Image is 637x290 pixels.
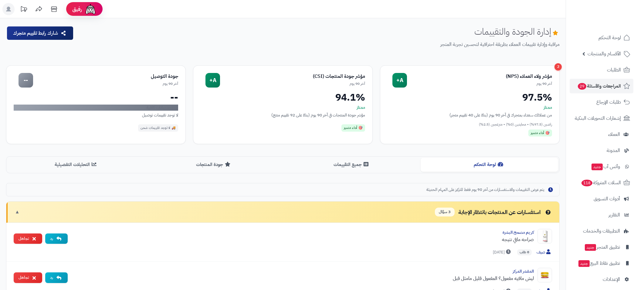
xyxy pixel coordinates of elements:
[19,73,33,88] div: --
[7,26,73,40] button: شارك رابط تقييم متجرك
[596,98,621,106] span: طلبات الإرجاع
[392,73,407,88] div: A+
[588,50,621,58] span: الأقسام والمنتجات
[577,82,621,90] span: المراجعات والأسئلة
[388,105,552,111] div: ممتاز
[570,63,633,77] a: الطلبات
[73,236,534,243] div: صراحه مافي نتيجه
[570,30,633,45] a: لوحة التحكم
[421,158,558,171] button: لوحة التحكم
[474,26,560,36] h1: إدارة الجودة والتقييمات
[84,3,97,15] img: ai-face.png
[435,208,455,216] span: 3 سؤال
[591,162,620,171] span: وآتس آب
[570,95,633,109] a: طلبات الإرجاع
[73,275,534,282] div: ليش مافيه مفعول؟ المفعول قليل مامثل قبل
[570,272,633,287] a: الإعدادات
[205,73,220,88] div: A+
[33,81,178,86] div: آخر 90 يوم
[583,227,620,235] span: التطبيقات والخدمات
[585,244,596,251] span: جديد
[528,129,552,137] div: 🎯 أداء متميز
[578,260,590,267] span: جديد
[283,158,421,171] button: جميع التقييمات
[513,268,534,274] a: المقشر المركز
[537,229,552,243] img: Product
[537,249,552,256] span: ضيف
[201,105,365,111] div: ممتاز
[570,127,633,142] a: العملاء
[570,240,633,254] a: تطبيق المتجرجديد
[570,256,633,271] a: تطبيق نقاط البيعجديد
[341,124,365,132] div: 🎯 أداء متميز
[570,79,633,93] a: المراجعات والأسئلة29
[72,5,82,13] span: رفيق
[607,146,620,155] span: المدونة
[45,272,68,283] button: رد
[16,3,31,17] a: تحديثات المنصة
[407,81,552,86] div: آخر 90 يوم
[594,195,620,203] span: أدوات التسويق
[570,224,633,238] a: التطبيقات والخدمات
[578,83,586,90] span: 29
[220,73,365,80] div: مؤشر جودة المنتجات (CSI)
[45,233,68,244] button: رد
[426,187,544,193] span: يتم عرض التقييمات والاستفسارات من آخر 90 يوم فقط للتركيز على المهام الحديثة
[14,105,178,111] div: لا توجد بيانات كافية
[201,92,365,102] div: 94.1%
[33,73,178,80] div: جودة التوصيل
[503,229,534,236] a: كريم مصحح البشرة
[570,192,633,206] a: أدوات التسويق
[493,249,512,255] span: [DATE]
[598,33,621,42] span: لوحة التحكم
[608,130,620,139] span: العملاء
[608,211,620,219] span: التقارير
[575,114,621,123] span: إشعارات التحويلات البنكية
[570,175,633,190] a: السلات المتروكة118
[581,178,621,187] span: السلات المتروكة
[14,233,42,244] button: تجاهل
[578,259,620,268] span: تطبيق نقاط البيع
[570,208,633,222] a: التقارير
[581,180,592,186] span: 118
[554,63,562,71] div: 2
[607,66,621,74] span: الطلبات
[603,275,620,284] span: الإعدادات
[145,158,283,171] button: جودة المنتجات
[14,112,178,118] div: لا توجد تقييمات توصيل
[584,243,620,251] span: تطبيق المتجر
[570,159,633,174] a: وآتس آبجديد
[407,73,552,80] div: مؤشر ولاء العملاء (NPS)
[517,249,532,255] span: 0 طلب
[8,158,145,171] button: التحليلات التفصيلية
[596,16,631,29] img: logo-2.png
[388,112,552,118] div: من عملائك سعداء بمتجرك في آخر 90 يوم (بناءً على 40 تقييم متجر)
[15,209,20,216] span: ▼
[388,122,552,127] div: راضين (97.5%) • محايدين (0%) • منزعجين (2.5%)
[435,208,552,216] div: استفسارات عن المنتجات بانتظار الإجابة
[138,124,178,132] div: 🚚 لا توجد تقييمات شحن
[570,111,633,126] a: إشعارات التحويلات البنكية
[388,92,552,102] div: 97.5%
[79,41,560,48] p: مراقبة وإدارة تقييمات العملاء بطريقة احترافية لتحسين تجربة المتجر
[591,164,603,170] span: جديد
[220,81,365,86] div: آخر 90 يوم
[201,112,365,118] div: مؤشر جودة المنتجات في آخر 90 يوم (بناءً على 92 تقييم منتج)
[14,92,178,102] div: --
[537,268,552,282] img: Product
[14,272,42,283] button: تجاهل
[570,143,633,158] a: المدونة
